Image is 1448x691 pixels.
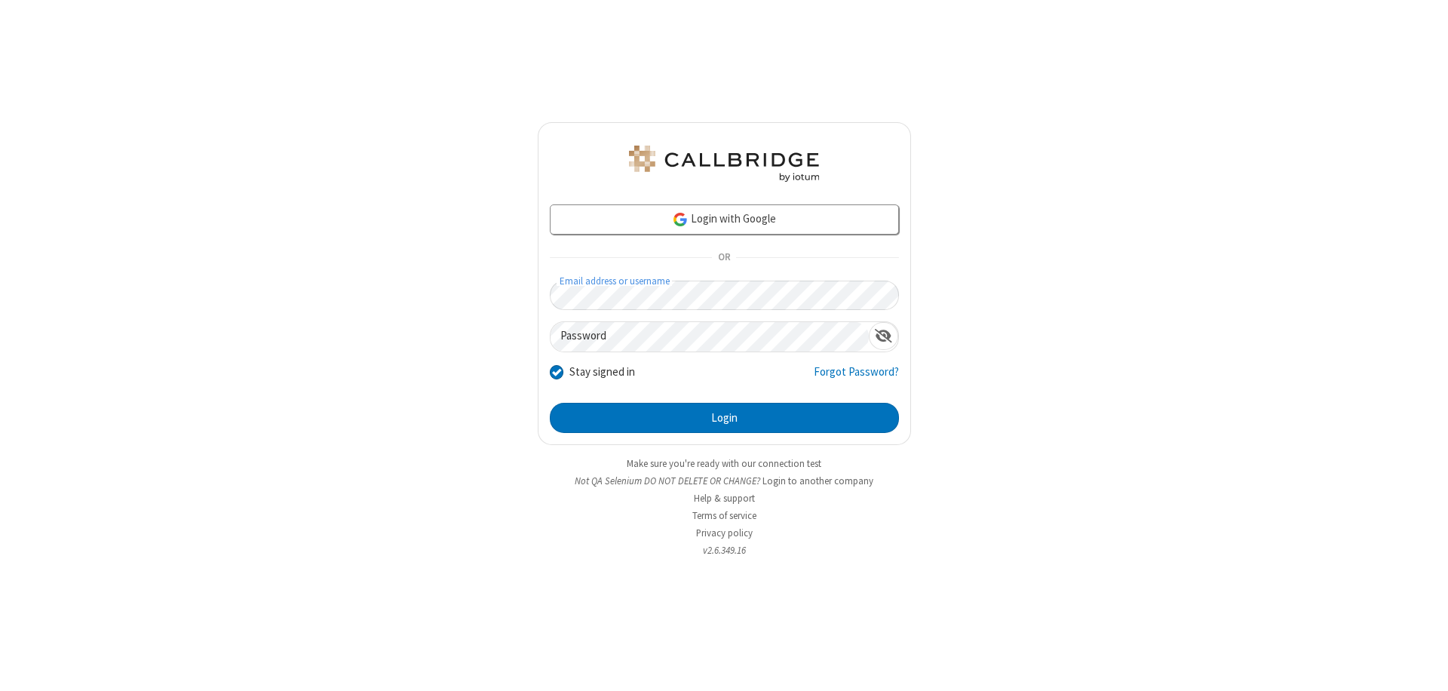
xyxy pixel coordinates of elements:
li: Not QA Selenium DO NOT DELETE OR CHANGE? [538,474,911,488]
img: QA Selenium DO NOT DELETE OR CHANGE [626,146,822,182]
input: Password [551,322,869,352]
a: Privacy policy [696,527,753,539]
button: Login [550,403,899,433]
button: Login to another company [762,474,873,488]
iframe: Chat [1410,652,1437,680]
input: Email address or username [550,281,899,310]
span: OR [712,247,736,269]
div: Show password [869,322,898,350]
img: google-icon.png [672,211,689,228]
a: Make sure you're ready with our connection test [627,457,821,470]
a: Login with Google [550,204,899,235]
a: Help & support [694,492,755,505]
label: Stay signed in [569,364,635,381]
a: Terms of service [692,509,756,522]
a: Forgot Password? [814,364,899,392]
li: v2.6.349.16 [538,543,911,557]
